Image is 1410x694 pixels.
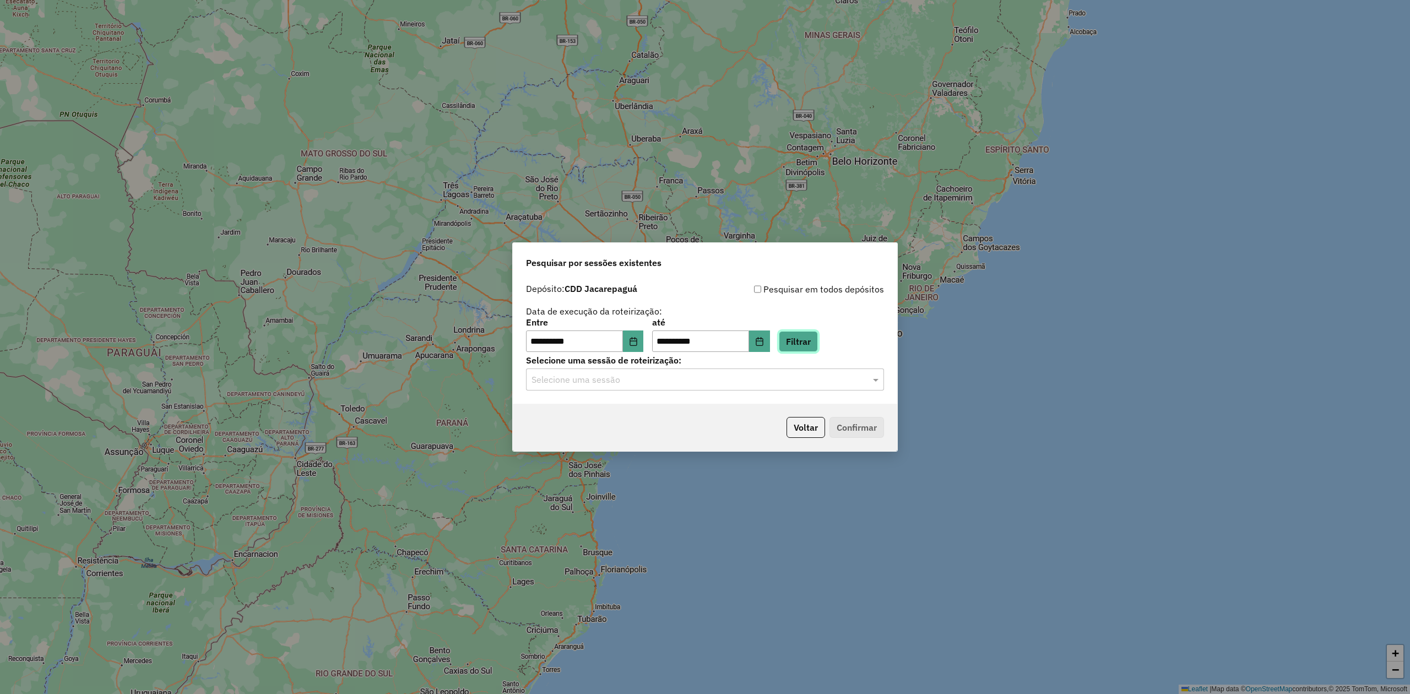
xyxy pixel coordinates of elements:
[779,331,818,352] button: Filtrar
[526,256,661,269] span: Pesquisar por sessões existentes
[526,305,662,318] label: Data de execução da roteirização:
[526,354,884,367] label: Selecione uma sessão de roteirização:
[623,330,644,353] button: Choose Date
[526,282,637,295] label: Depósito:
[526,316,643,329] label: Entre
[787,417,825,438] button: Voltar
[705,283,884,296] div: Pesquisar em todos depósitos
[652,316,769,329] label: até
[565,283,637,294] strong: CDD Jacarepaguá
[749,330,770,353] button: Choose Date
